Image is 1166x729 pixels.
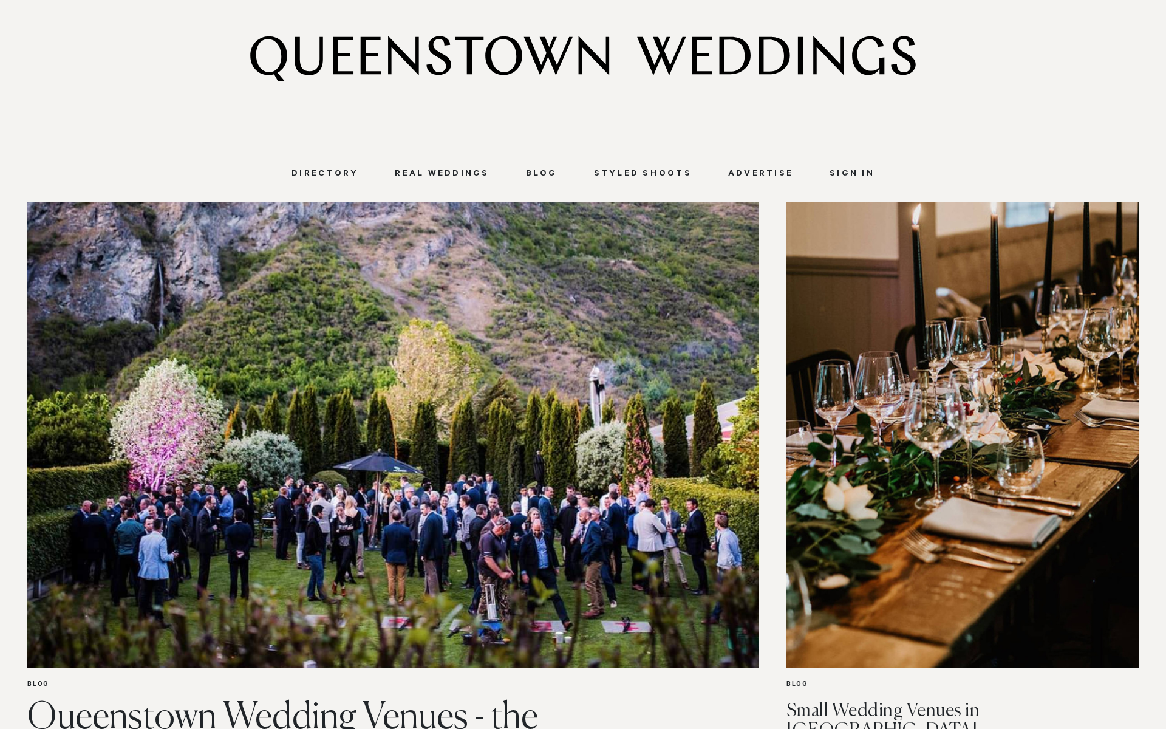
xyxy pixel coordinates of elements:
a: Blog [786,668,1139,702]
a: Blog [27,668,759,702]
img: Queenstown Weddings Logo [208,36,958,81]
a: Styled Shoots [576,169,710,180]
a: Sign In [811,169,893,180]
a: Directory [273,169,377,180]
a: Real Weddings [377,169,507,180]
a: Advertise [710,169,811,180]
a: Blog [508,169,576,180]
